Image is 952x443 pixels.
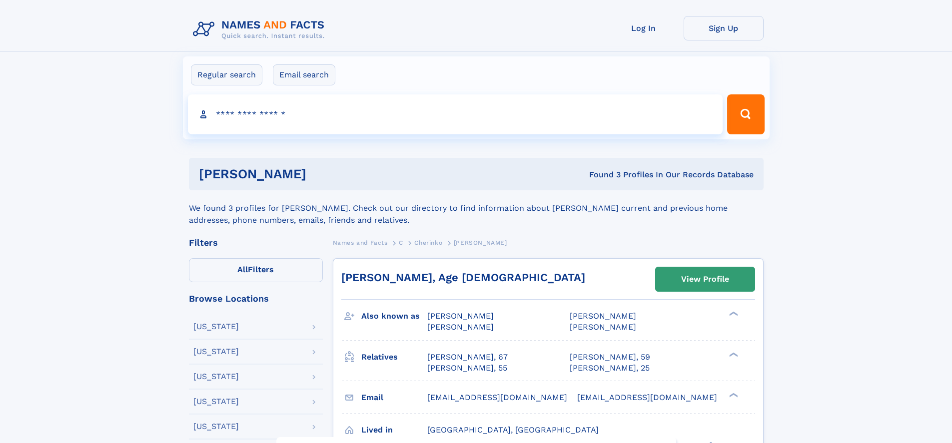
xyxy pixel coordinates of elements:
[361,422,427,439] h3: Lived in
[727,94,764,134] button: Search Button
[427,425,599,435] span: [GEOGRAPHIC_DATA], [GEOGRAPHIC_DATA]
[414,236,442,249] a: Cherinko
[414,239,442,246] span: Cherinko
[193,323,239,331] div: [US_STATE]
[333,236,388,249] a: Names and Facts
[577,393,717,402] span: [EMAIL_ADDRESS][DOMAIN_NAME]
[570,322,636,332] span: [PERSON_NAME]
[193,398,239,406] div: [US_STATE]
[604,16,684,40] a: Log In
[448,169,754,180] div: Found 3 Profiles In Our Records Database
[189,190,764,226] div: We found 3 profiles for [PERSON_NAME]. Check out our directory to find information about [PERSON_...
[399,239,403,246] span: C
[341,271,585,284] a: [PERSON_NAME], Age [DEMOGRAPHIC_DATA]
[727,392,739,398] div: ❯
[399,236,403,249] a: C
[193,373,239,381] div: [US_STATE]
[361,308,427,325] h3: Also known as
[188,94,723,134] input: search input
[427,393,567,402] span: [EMAIL_ADDRESS][DOMAIN_NAME]
[189,16,333,43] img: Logo Names and Facts
[199,168,448,180] h1: [PERSON_NAME]
[570,363,650,374] a: [PERSON_NAME], 25
[427,363,507,374] a: [PERSON_NAME], 55
[570,311,636,321] span: [PERSON_NAME]
[193,348,239,356] div: [US_STATE]
[189,258,323,282] label: Filters
[681,268,729,291] div: View Profile
[361,349,427,366] h3: Relatives
[193,423,239,431] div: [US_STATE]
[361,389,427,406] h3: Email
[427,322,494,332] span: [PERSON_NAME]
[191,64,262,85] label: Regular search
[684,16,764,40] a: Sign Up
[273,64,335,85] label: Email search
[237,265,248,274] span: All
[454,239,507,246] span: [PERSON_NAME]
[570,352,650,363] a: [PERSON_NAME], 59
[727,311,739,317] div: ❯
[427,352,508,363] a: [PERSON_NAME], 67
[727,351,739,358] div: ❯
[427,311,494,321] span: [PERSON_NAME]
[189,294,323,303] div: Browse Locations
[189,238,323,247] div: Filters
[656,267,755,291] a: View Profile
